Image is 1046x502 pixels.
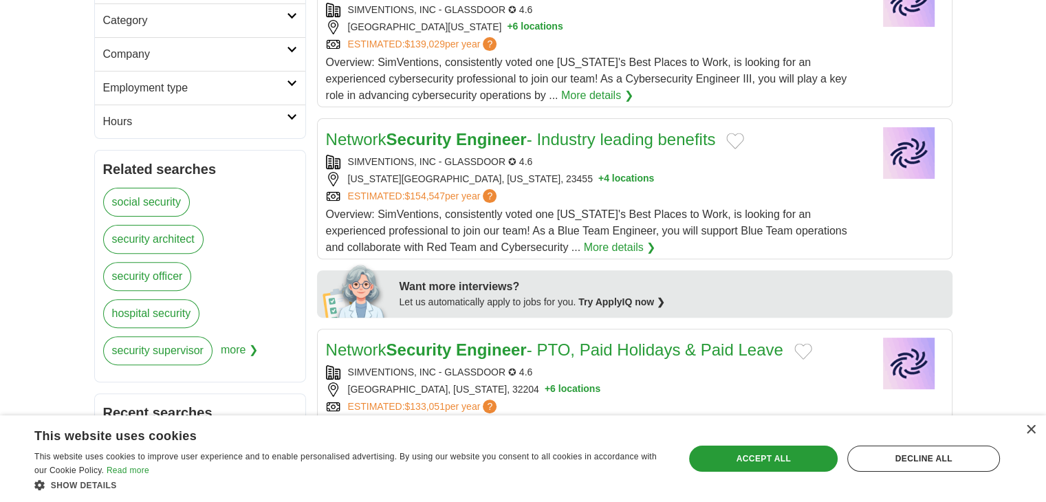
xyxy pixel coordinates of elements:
[103,188,190,217] a: social security
[404,401,444,412] span: $133,051
[326,56,847,101] span: Overview: SimVentions, consistently voted one [US_STATE]'s Best Places to Work, is looking for an...
[507,20,563,34] button: +6 locations
[103,12,287,29] h2: Category
[326,208,847,253] span: Overview: SimVentions, consistently voted one [US_STATE]'s Best Places to Work, is looking for an...
[103,336,213,365] a: security supervisor
[323,263,389,318] img: apply-iq-scientist.png
[103,262,192,291] a: security officer
[34,424,631,444] div: This website uses cookies
[326,172,864,186] div: [US_STATE][GEOGRAPHIC_DATA], [US_STATE], 23455
[103,113,287,130] h2: Hours
[103,46,287,63] h2: Company
[326,382,864,397] div: [GEOGRAPHIC_DATA], [US_STATE], 32204
[507,20,512,34] span: +
[95,37,305,71] a: Company
[561,87,633,104] a: More details ❯
[103,80,287,96] h2: Employment type
[95,105,305,138] a: Hours
[794,343,812,360] button: Add to favorite jobs
[348,400,500,414] a: ESTIMATED:$133,051per year?
[326,130,716,149] a: NetworkSecurity Engineer- Industry leading benefits
[847,446,1000,472] div: Decline all
[34,452,657,475] span: This website uses cookies to improve user experience and to enable personalised advertising. By u...
[483,37,497,51] span: ?
[404,39,444,50] span: $139,029
[400,279,944,295] div: Want more interviews?
[545,382,550,397] span: +
[483,400,497,413] span: ?
[400,295,944,309] div: Let us automatically apply to jobs for you.
[221,336,258,373] span: more ❯
[598,172,604,186] span: +
[326,20,864,34] div: [GEOGRAPHIC_DATA][US_STATE]
[875,127,944,179] img: Company logo
[95,71,305,105] a: Employment type
[103,299,200,328] a: hospital security
[386,130,452,149] strong: Security
[34,478,665,492] div: Show details
[103,402,297,423] h2: Recent searches
[456,340,527,359] strong: Engineer
[689,446,838,472] div: Accept all
[1025,425,1036,435] div: Close
[386,340,452,359] strong: Security
[598,172,654,186] button: +4 locations
[404,190,444,201] span: $154,547
[326,340,783,359] a: NetworkSecurity Engineer- PTO, Paid Holidays & Paid Leave
[326,155,864,169] div: SIMVENTIONS, INC - GLASSDOOR ✪ 4.6
[578,296,665,307] a: Try ApplyIQ now ❯
[545,382,600,397] button: +6 locations
[107,466,149,475] a: Read more, opens a new window
[51,481,117,490] span: Show details
[326,3,864,17] div: SIMVENTIONS, INC - GLASSDOOR ✪ 4.6
[584,239,656,256] a: More details ❯
[326,365,864,380] div: SIMVENTIONS, INC - GLASSDOOR ✪ 4.6
[726,133,744,149] button: Add to favorite jobs
[875,338,944,389] img: Company logo
[95,3,305,37] a: Category
[103,159,297,179] h2: Related searches
[103,225,204,254] a: security architect
[483,189,497,203] span: ?
[456,130,527,149] strong: Engineer
[348,189,500,204] a: ESTIMATED:$154,547per year?
[348,37,500,52] a: ESTIMATED:$139,029per year?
